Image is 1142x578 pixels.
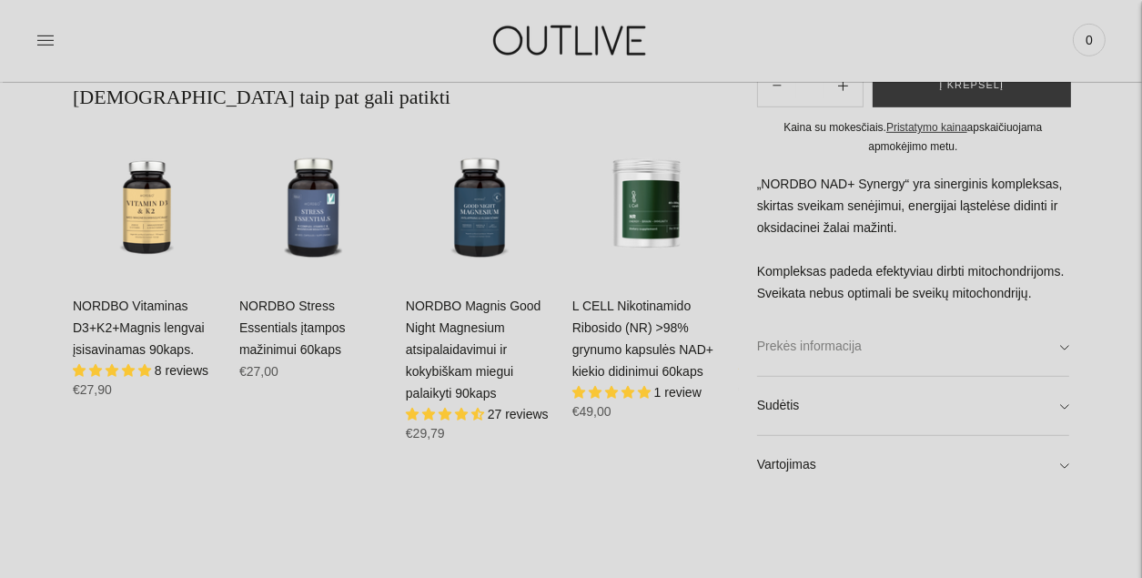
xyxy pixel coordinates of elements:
h2: [DEMOGRAPHIC_DATA] taip pat gali patikti [73,84,721,111]
div: Kaina su mokesčiais. apskaičiuojama apmokėjimo metu. [757,119,1069,157]
span: €27,90 [73,382,112,397]
img: OUTLIVE [458,9,685,72]
span: 8 reviews [155,363,208,378]
span: 5.00 stars [572,385,654,400]
span: Į krepšelį [939,77,1004,96]
a: NORDBO Stress Essentials įtampos mažinimui 60kaps [239,299,346,357]
a: 0 [1073,20,1106,60]
span: 0 [1076,27,1102,53]
span: €27,00 [239,364,278,379]
span: €49,00 [572,404,611,419]
a: NORDBO Vitaminas D3+K2+Magnis lengvai įsisavinamas 90kaps. [73,129,221,278]
button: Add product quantity [758,65,796,108]
span: €29,79 [406,426,445,441]
a: NORDBO Magnis Good Night Magnesium atsipalaidavimui ir kokybiškam miegui palaikyti 90kaps [406,129,554,278]
a: Vartojimas [757,436,1069,494]
input: Product quantity [796,73,824,99]
span: 5.00 stars [73,363,155,378]
a: NORDBO Stress Essentials įtampos mažinimui 60kaps [239,129,388,278]
a: Sudėtis [757,377,1069,435]
span: 27 reviews [488,407,549,421]
a: L CELL Nikotinamido Ribosido (NR) >98% grynumo kapsulės NAD+ kiekio didinimui 60kaps [572,299,713,379]
button: Subtract product quantity [824,65,863,108]
a: NORDBO Vitaminas D3+K2+Magnis lengvai įsisavinamas 90kaps. [73,299,205,357]
a: Pristatymo kaina [886,122,967,135]
a: L CELL Nikotinamido Ribosido (NR) >98% grynumo kapsulės NAD+ kiekio didinimui 60kaps [572,129,721,278]
button: Į krepšelį [873,65,1071,108]
span: 4.67 stars [406,407,488,421]
p: „NORDBO NAD+ Synergy“ yra sinerginis kompleksas, skirtas sveikam senėjimui, energijai ląstelėse d... [757,175,1069,306]
span: 1 review [654,385,702,400]
a: NORDBO Magnis Good Night Magnesium atsipalaidavimui ir kokybiškam miegui palaikyti 90kaps [406,299,541,401]
a: Prekės informacija [757,318,1069,376]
